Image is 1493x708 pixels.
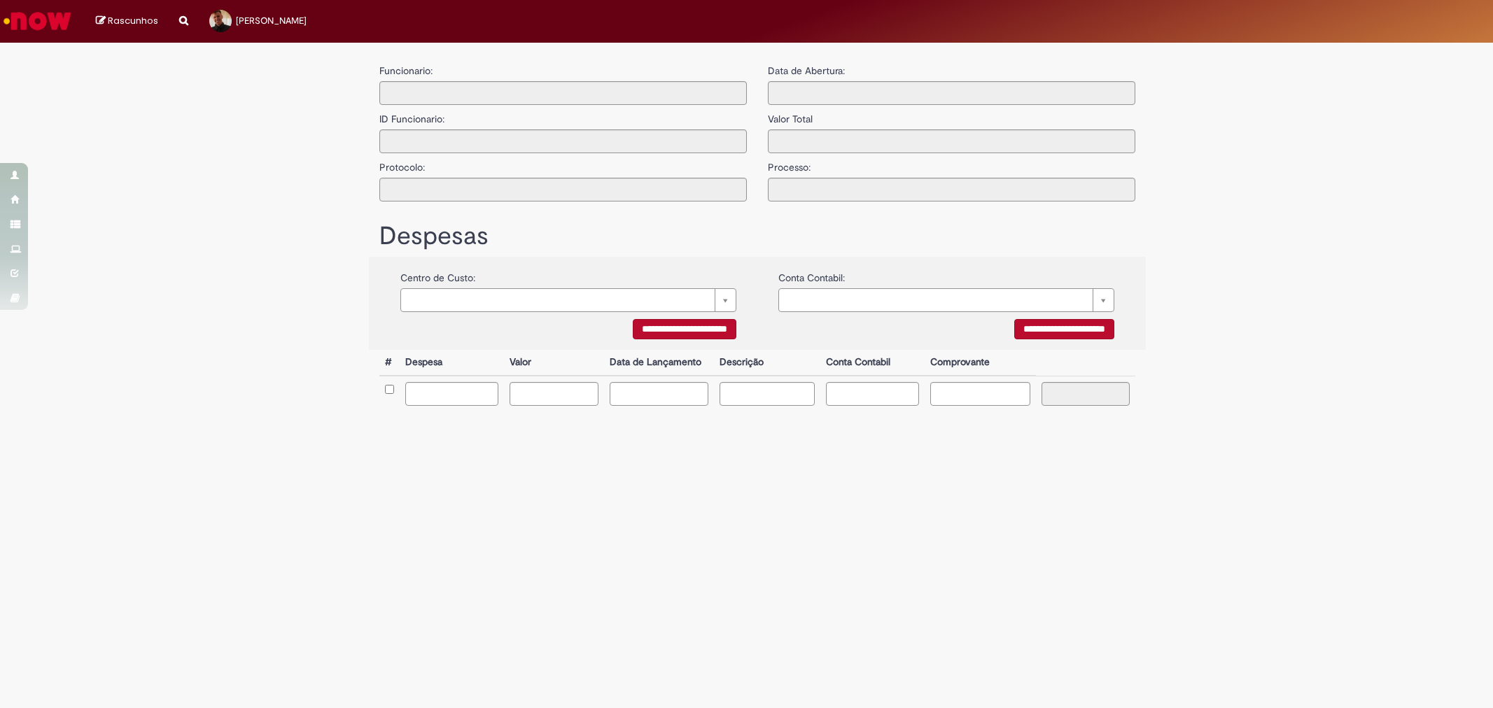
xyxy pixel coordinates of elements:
[379,105,444,126] label: ID Funcionario:
[768,153,811,174] label: Processo:
[400,264,475,285] label: Centro de Custo:
[400,350,504,376] th: Despesa
[108,14,158,27] span: Rascunhos
[778,264,845,285] label: Conta Contabil:
[504,350,604,376] th: Valor
[1,7,73,35] img: ServiceNow
[379,153,425,174] label: Protocolo:
[604,350,714,376] th: Data de Lançamento
[768,105,813,126] label: Valor Total
[379,350,400,376] th: #
[820,350,925,376] th: Conta Contabil
[379,64,433,78] label: Funcionario:
[379,222,1135,250] h1: Despesas
[778,288,1114,312] a: Limpar campo {0}
[768,64,845,78] label: Data de Abertura:
[400,288,736,312] a: Limpar campo {0}
[714,350,820,376] th: Descrição
[236,15,307,27] span: [PERSON_NAME]
[96,15,158,28] a: Rascunhos
[925,350,1036,376] th: Comprovante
